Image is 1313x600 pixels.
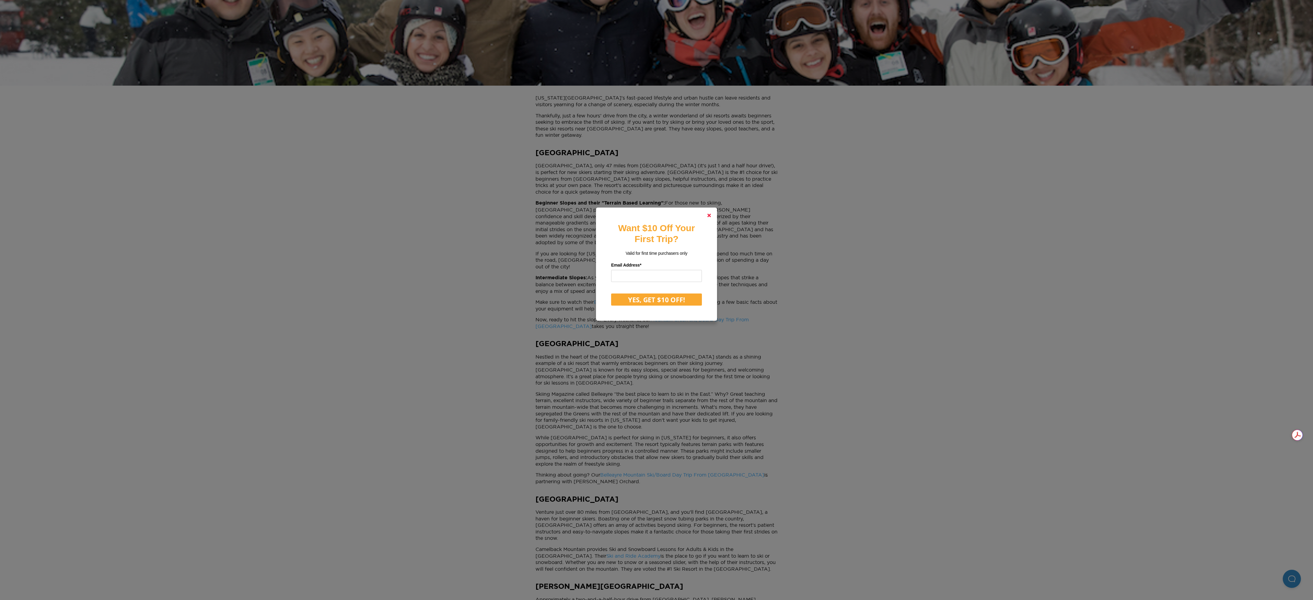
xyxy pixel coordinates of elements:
span: Valid for first time purchasers only [626,251,687,256]
span: Required [640,263,641,267]
button: YES, GET $10 OFF! [611,293,702,306]
strong: Want $10 Off Your First Trip? [618,223,695,244]
label: Email Address [611,261,702,270]
a: Close [702,208,716,223]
